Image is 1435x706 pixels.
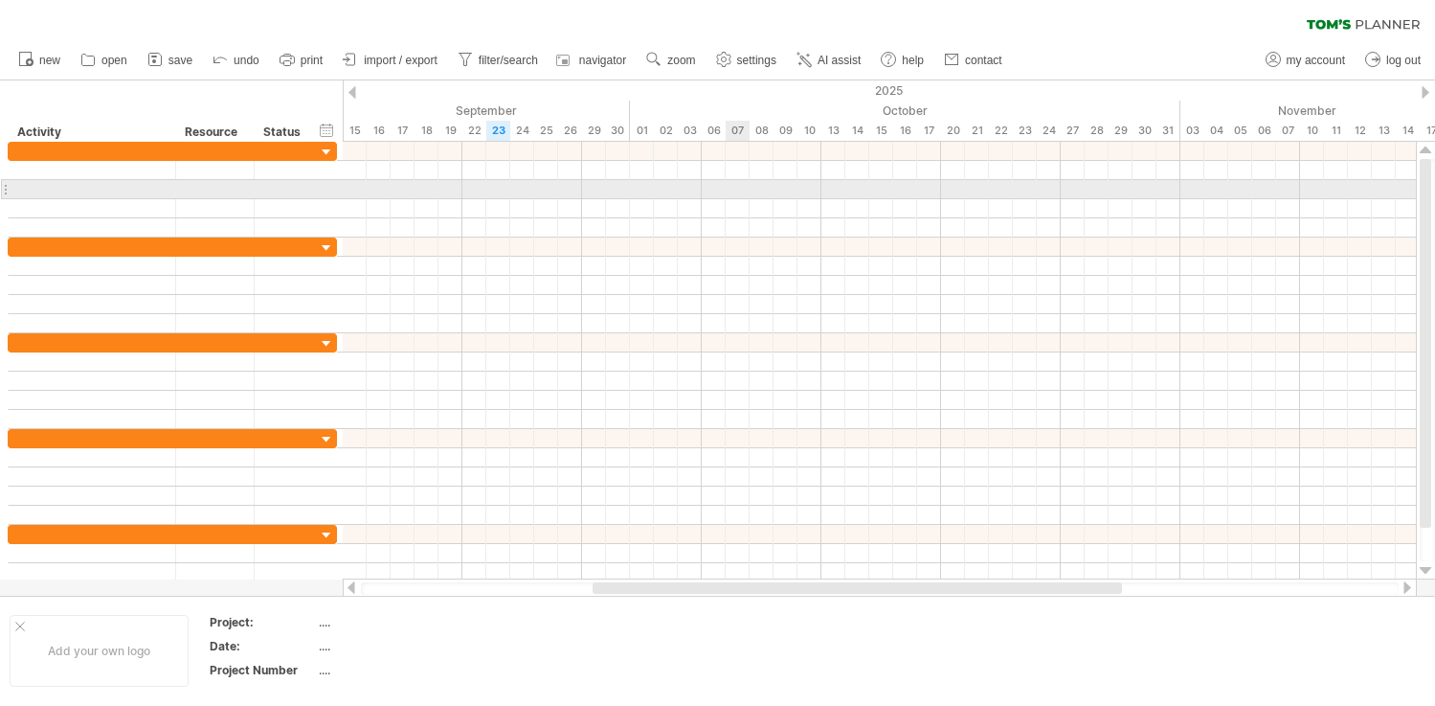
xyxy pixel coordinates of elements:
[630,101,1180,121] div: October 2025
[711,48,782,73] a: settings
[1386,54,1421,67] span: log out
[103,101,630,121] div: September 2025
[438,121,462,141] div: Friday, 19 September 2025
[185,123,243,142] div: Resource
[39,54,60,67] span: new
[1372,121,1396,141] div: Thursday, 13 November 2025
[1228,121,1252,141] div: Wednesday, 5 November 2025
[1204,121,1228,141] div: Tuesday, 4 November 2025
[1132,121,1156,141] div: Thursday, 30 October 2025
[208,48,265,73] a: undo
[818,54,861,67] span: AI assist
[917,121,941,141] div: Friday, 17 October 2025
[1252,121,1276,141] div: Thursday, 6 November 2025
[845,121,869,141] div: Tuesday, 14 October 2025
[630,121,654,141] div: Wednesday, 1 October 2025
[579,54,626,67] span: navigator
[319,638,480,654] div: ....
[486,121,510,141] div: Tuesday, 23 September 2025
[1085,121,1109,141] div: Tuesday, 28 October 2025
[1156,121,1180,141] div: Friday, 31 October 2025
[750,121,774,141] div: Wednesday, 8 October 2025
[319,662,480,678] div: ....
[1287,54,1345,67] span: my account
[797,121,821,141] div: Friday, 10 October 2025
[1396,121,1420,141] div: Friday, 14 November 2025
[1348,121,1372,141] div: Wednesday, 12 November 2025
[391,121,415,141] div: Wednesday, 17 September 2025
[1013,121,1037,141] div: Thursday, 23 October 2025
[774,121,797,141] div: Thursday, 9 October 2025
[553,48,632,73] a: navigator
[702,121,726,141] div: Monday, 6 October 2025
[17,123,165,142] div: Activity
[965,121,989,141] div: Tuesday, 21 October 2025
[606,121,630,141] div: Tuesday, 30 September 2025
[275,48,328,73] a: print
[210,638,315,654] div: Date:
[641,48,701,73] a: zoom
[343,121,367,141] div: Monday, 15 September 2025
[76,48,133,73] a: open
[1300,121,1324,141] div: Monday, 10 November 2025
[364,54,437,67] span: import / export
[737,54,776,67] span: settings
[534,121,558,141] div: Thursday, 25 September 2025
[101,54,127,67] span: open
[792,48,866,73] a: AI assist
[869,121,893,141] div: Wednesday, 15 October 2025
[319,614,480,630] div: ....
[876,48,930,73] a: help
[989,121,1013,141] div: Wednesday, 22 October 2025
[263,123,305,142] div: Status
[234,54,259,67] span: undo
[654,121,678,141] div: Thursday, 2 October 2025
[10,615,189,687] div: Add your own logo
[821,121,845,141] div: Monday, 13 October 2025
[678,121,702,141] div: Friday, 3 October 2025
[479,54,538,67] span: filter/search
[893,121,917,141] div: Thursday, 16 October 2025
[462,121,486,141] div: Monday, 22 September 2025
[210,662,315,678] div: Project Number
[1360,48,1426,73] a: log out
[558,121,582,141] div: Friday, 26 September 2025
[13,48,66,73] a: new
[726,121,750,141] div: Tuesday, 7 October 2025
[143,48,198,73] a: save
[1276,121,1300,141] div: Friday, 7 November 2025
[1061,121,1085,141] div: Monday, 27 October 2025
[210,614,315,630] div: Project:
[941,121,965,141] div: Monday, 20 October 2025
[1109,121,1132,141] div: Wednesday, 29 October 2025
[667,54,695,67] span: zoom
[1261,48,1351,73] a: my account
[582,121,606,141] div: Monday, 29 September 2025
[1324,121,1348,141] div: Tuesday, 11 November 2025
[415,121,438,141] div: Thursday, 18 September 2025
[168,54,192,67] span: save
[367,121,391,141] div: Tuesday, 16 September 2025
[1037,121,1061,141] div: Friday, 24 October 2025
[453,48,544,73] a: filter/search
[939,48,1008,73] a: contact
[965,54,1002,67] span: contact
[338,48,443,73] a: import / export
[902,54,924,67] span: help
[510,121,534,141] div: Wednesday, 24 September 2025
[301,54,323,67] span: print
[1180,121,1204,141] div: Monday, 3 November 2025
